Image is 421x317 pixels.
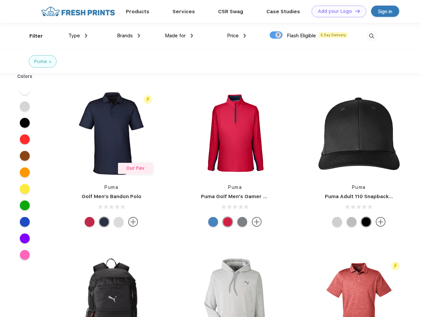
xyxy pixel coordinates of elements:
div: Ski Patrol [223,217,233,227]
img: DT [355,9,360,13]
img: filter_cancel.svg [49,61,51,63]
img: dropdown.png [138,34,140,38]
div: Quarry with Brt Whit [347,217,357,227]
div: Add your Logo [318,9,352,14]
span: Our Fav [126,165,144,171]
a: Puma [352,185,366,190]
span: Brands [117,33,133,39]
div: Ski Patrol [85,217,95,227]
img: dropdown.png [191,34,193,38]
div: Filter [29,32,43,40]
div: Bright Cobalt [208,217,218,227]
img: desktop_search.svg [366,31,377,42]
span: 5 Day Delivery [319,32,348,38]
img: func=resize&h=266 [315,89,403,177]
img: dropdown.png [244,34,246,38]
span: Made for [165,33,186,39]
img: dropdown.png [85,34,87,38]
div: Puma [34,58,47,65]
span: Type [68,33,80,39]
img: func=resize&h=266 [67,89,155,177]
div: Navy Blazer [99,217,109,227]
img: flash_active_toggle.svg [143,95,152,104]
a: Products [126,9,149,15]
a: Puma [104,185,118,190]
a: Puma [228,185,242,190]
img: flash_active_toggle.svg [391,262,400,270]
a: CSR Swag [218,9,243,15]
a: Puma Golf Men's Gamer Golf Quarter-Zip [201,194,305,199]
div: Colors [12,73,38,80]
div: Quarry Brt Whit [332,217,342,227]
img: more.svg [252,217,262,227]
div: Pma Blk Pma Blk [361,217,371,227]
a: Sign in [371,6,399,17]
img: func=resize&h=266 [191,89,279,177]
span: Flash Eligible [287,33,316,39]
img: more.svg [128,217,138,227]
img: fo%20logo%202.webp [39,6,117,17]
div: High Rise [114,217,124,227]
img: more.svg [376,217,386,227]
a: Services [172,9,195,15]
div: Quiet Shade [237,217,247,227]
div: Sign in [378,8,392,15]
a: Golf Men's Bandon Polo [82,194,141,199]
span: Price [227,33,239,39]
